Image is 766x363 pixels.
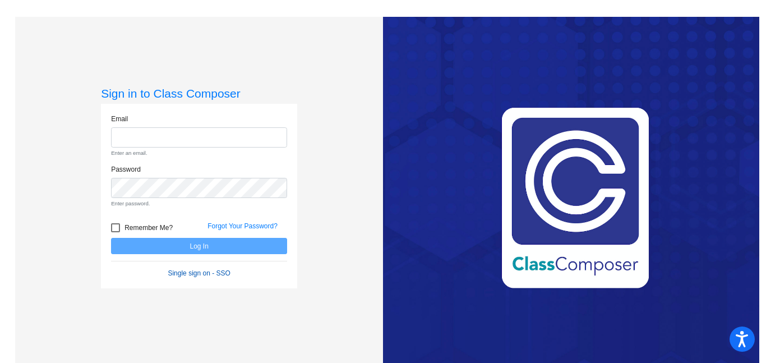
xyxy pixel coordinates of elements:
[111,238,287,254] button: Log In
[111,149,287,157] small: Enter an email.
[111,164,141,174] label: Password
[207,222,278,230] a: Forgot Your Password?
[168,269,230,277] a: Single sign on - SSO
[111,114,128,124] label: Email
[101,86,297,100] h3: Sign in to Class Composer
[124,221,173,235] span: Remember Me?
[111,200,287,208] small: Enter password.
